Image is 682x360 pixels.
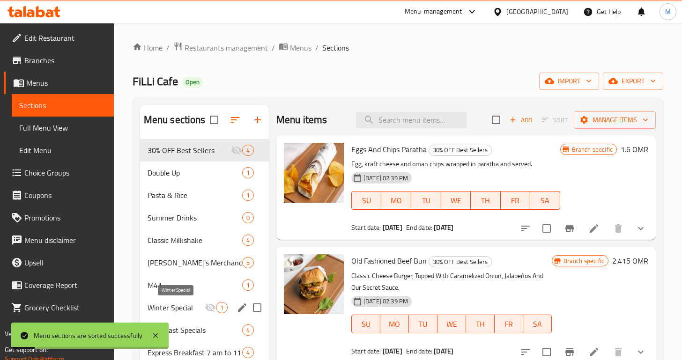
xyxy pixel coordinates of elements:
[405,6,462,17] div: Menu-management
[4,274,114,296] a: Coverage Report
[360,174,412,183] span: [DATE] 02:39 PM
[242,212,254,223] div: items
[243,348,253,357] span: 4
[24,190,106,201] span: Coupons
[530,191,560,210] button: SA
[607,217,630,240] button: delete
[4,49,114,72] a: Branches
[351,142,427,156] span: Eggs And Chips Paratha
[470,317,491,331] span: TH
[356,194,378,207] span: SU
[429,145,491,155] span: 30% OFF Best Sellers
[24,167,106,178] span: Choice Groups
[536,113,574,127] span: Select section first
[12,139,114,162] a: Edit Menu
[356,317,377,331] span: SU
[351,191,381,210] button: SU
[243,281,253,290] span: 1
[12,117,114,139] a: Full Menu View
[471,191,501,210] button: TH
[204,110,224,130] span: Select all sections
[140,206,269,229] div: Summer Drinks0
[242,347,254,358] div: items
[588,223,600,234] a: Edit menu item
[621,143,648,156] h6: 1.6 OMR
[140,162,269,184] div: Double Up1
[434,221,453,234] b: [DATE]
[243,169,253,177] span: 1
[148,324,242,336] span: Breakfast Specials
[224,109,246,131] span: Sort sections
[315,42,319,53] li: /
[148,347,242,358] span: Express Breakfast 7 am to 11 am
[279,42,311,54] a: Menus
[242,145,254,156] div: items
[173,42,268,54] a: Restaurants management
[140,319,269,341] div: Breakfast Specials4
[243,213,253,222] span: 0
[508,115,534,125] span: Add
[148,302,205,313] span: Winter Special
[445,194,467,207] span: WE
[4,206,114,229] a: Promotions
[351,345,381,357] span: Start date:
[406,345,432,357] span: End date:
[242,257,254,268] div: items
[558,217,581,240] button: Branch-specific-item
[523,315,552,333] button: SA
[276,113,327,127] h2: Menu items
[284,254,344,314] img: Old Fashioned Beef Bun
[351,158,560,170] p: Egg, kraft cheese and oman chips wrapped in paratha and served.
[381,191,411,210] button: MO
[547,75,592,87] span: import
[243,326,253,335] span: 4
[612,254,648,267] h6: 2.415 OMR
[466,315,495,333] button: TH
[290,42,311,53] span: Menus
[415,194,437,207] span: TU
[351,315,380,333] button: SU
[4,251,114,274] a: Upsell
[351,254,427,268] span: Old Fashioned Beef Bun
[182,78,203,86] span: Open
[148,279,242,291] div: M41
[434,345,453,357] b: [DATE]
[539,73,599,90] button: import
[380,315,409,333] button: MO
[501,191,531,210] button: FR
[5,344,48,356] span: Get support on:
[243,191,253,200] span: 1
[242,190,254,201] div: items
[406,221,432,234] span: End date:
[534,194,556,207] span: SA
[242,167,254,178] div: items
[34,331,142,341] div: Menu sections are sorted successfully
[574,111,656,129] button: Manage items
[4,184,114,206] a: Coupons
[603,73,663,90] button: export
[140,296,269,319] div: Winter Special1edit
[635,223,646,234] svg: Show Choices
[19,122,106,133] span: Full Menu View
[148,167,242,178] span: Double Up
[144,113,206,127] h2: Menu sections
[4,162,114,184] a: Choice Groups
[19,145,106,156] span: Edit Menu
[498,317,519,331] span: FR
[166,42,170,53] li: /
[5,328,28,340] span: Version:
[588,346,600,358] a: Edit menu item
[409,315,437,333] button: TU
[242,324,254,336] div: items
[205,302,216,313] svg: Inactive section
[351,270,552,294] p: Classic Cheese Burger, Topped With Caramelized Onion, Jalapeños And Our Secret Sauce.
[351,221,381,234] span: Start date:
[411,191,441,210] button: TU
[429,257,491,267] span: 30% OFF Best Sellers
[360,297,412,306] span: [DATE] 02:39 PM
[19,100,106,111] span: Sections
[133,71,178,92] span: FiLLi Cafe
[506,7,568,17] div: [GEOGRAPHIC_DATA]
